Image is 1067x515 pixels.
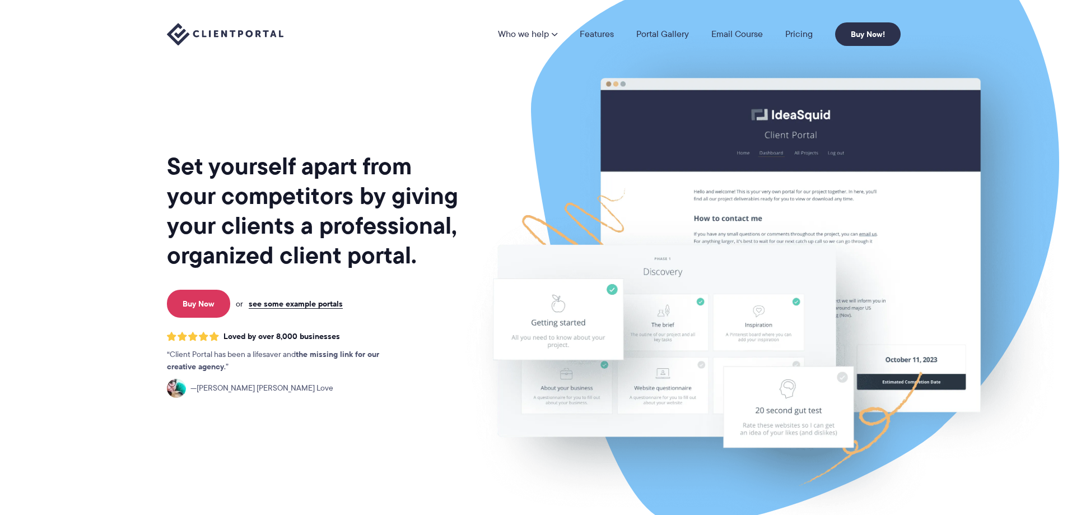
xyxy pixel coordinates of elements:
span: [PERSON_NAME] [PERSON_NAME] Love [190,382,333,395]
a: Buy Now! [835,22,901,46]
a: Portal Gallery [636,30,689,39]
a: Who we help [498,30,557,39]
span: or [236,299,243,309]
a: see some example portals [249,299,343,309]
span: Loved by over 8,000 businesses [223,332,340,341]
a: Features [580,30,614,39]
strong: the missing link for our creative agency [167,348,379,373]
a: Email Course [711,30,763,39]
h1: Set yourself apart from your competitors by giving your clients a professional, organized client ... [167,151,460,270]
p: Client Portal has been a lifesaver and . [167,349,402,373]
a: Pricing [785,30,813,39]
a: Buy Now [167,290,230,318]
